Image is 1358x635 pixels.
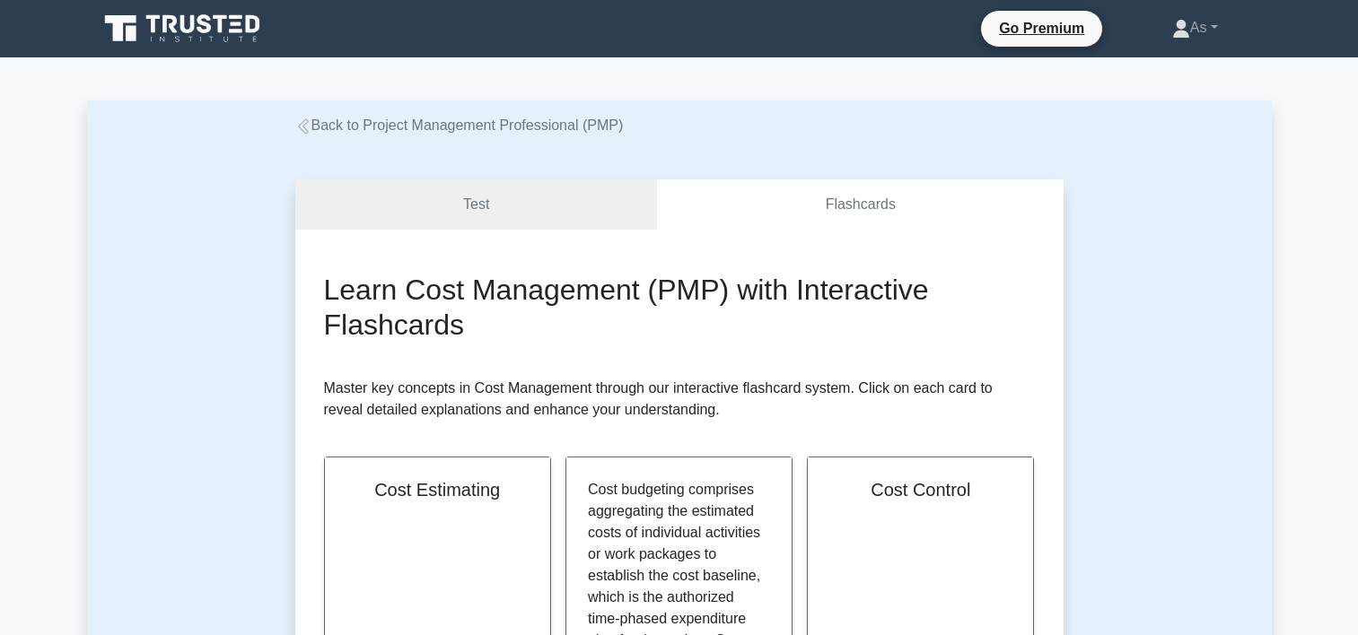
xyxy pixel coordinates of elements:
h2: Cost Control [829,479,1012,500]
h2: Cost Estimating [346,479,529,500]
a: Back to Project Management Professional (PMP) [295,117,624,133]
p: Master key concepts in Cost Management through our interactive flashcard system. Click on each ca... [324,378,1035,421]
h2: Learn Cost Management (PMP) with Interactive Flashcards [324,273,1035,342]
a: As [1129,10,1261,46]
a: Flashcards [657,179,1063,231]
a: Go Premium [988,17,1095,39]
a: Test [295,179,658,231]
